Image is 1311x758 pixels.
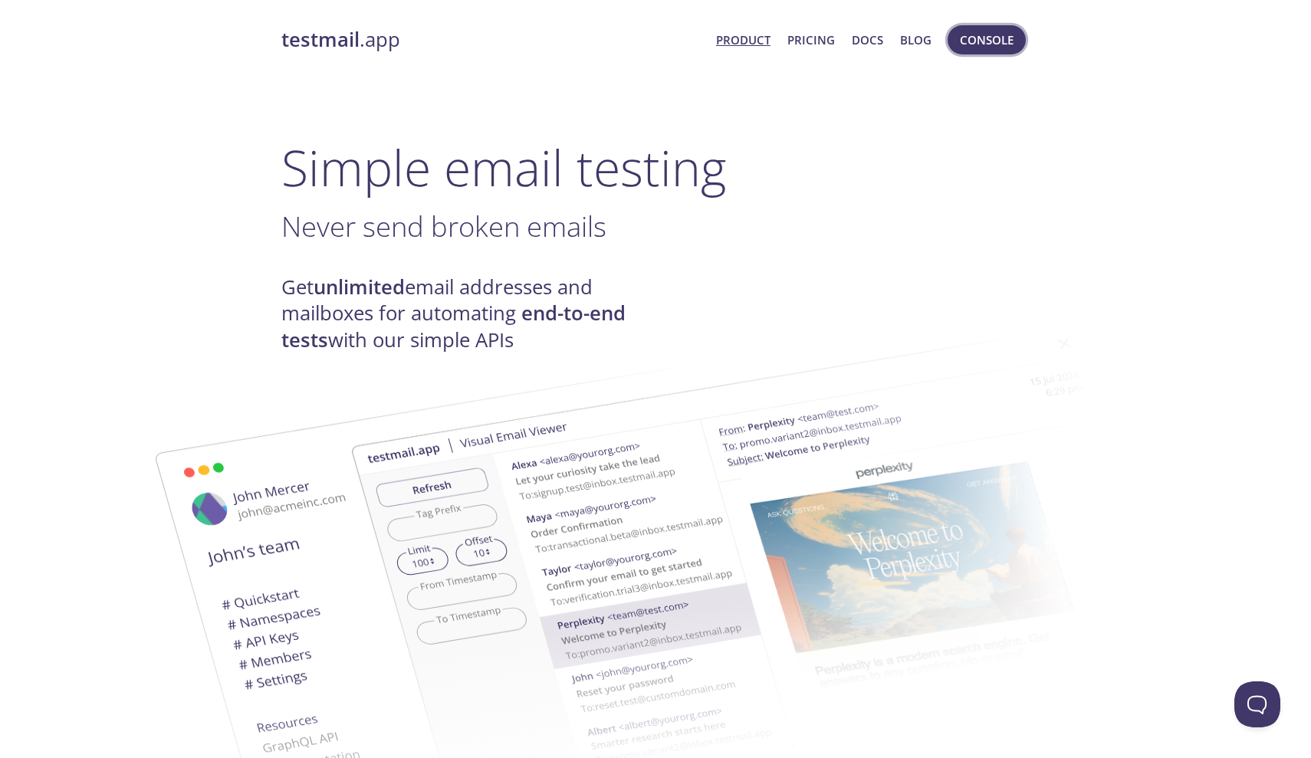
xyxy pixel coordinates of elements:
a: Docs [852,30,883,50]
strong: end-to-end tests [281,300,626,353]
span: Never send broken emails [281,207,606,245]
iframe: Help Scout Beacon - Open [1234,681,1280,727]
h4: Get email addresses and mailboxes for automating with our simple APIs [281,274,655,353]
strong: testmail [281,26,360,53]
a: testmail.app [281,27,704,53]
a: Product [716,30,770,50]
a: Pricing [787,30,835,50]
a: Blog [900,30,932,50]
h1: Simple email testing [281,138,1030,197]
span: Console [960,30,1014,50]
button: Console [948,25,1026,54]
strong: unlimited [314,274,405,300]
